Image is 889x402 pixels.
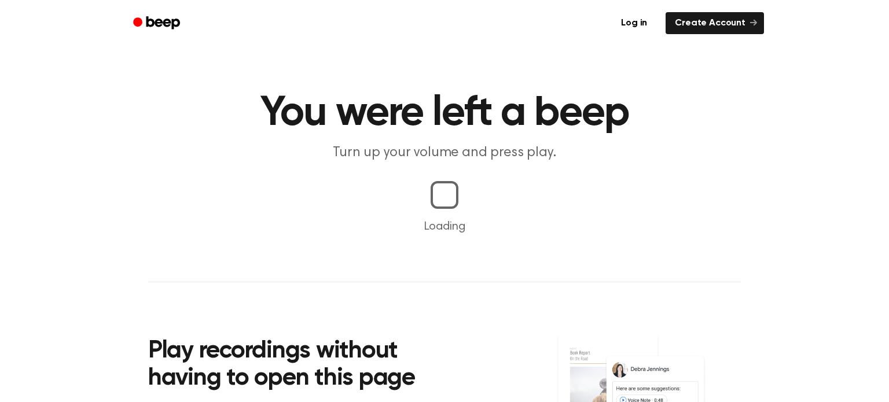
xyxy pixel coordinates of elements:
[125,12,190,35] a: Beep
[14,218,875,235] p: Loading
[148,93,741,134] h1: You were left a beep
[666,12,764,34] a: Create Account
[222,143,667,163] p: Turn up your volume and press play.
[148,338,460,393] h2: Play recordings without having to open this page
[609,10,659,36] a: Log in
